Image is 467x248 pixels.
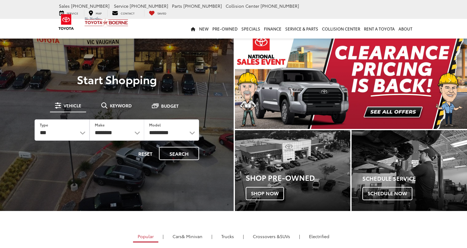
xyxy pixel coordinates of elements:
[55,12,78,32] img: Toyota
[235,130,350,211] a: Shop Pre-Owned Shop Now
[320,19,362,39] a: Collision Center
[241,233,245,239] li: |
[159,147,199,160] button: Search
[149,122,161,127] label: Model
[133,231,158,242] a: Popular
[211,19,240,39] a: Pre-Owned
[246,187,284,200] span: Shop Now
[240,19,262,39] a: Specials
[362,187,412,200] span: Schedule Now
[235,43,270,117] button: Click to view previous picture.
[397,19,414,39] a: About
[144,10,171,16] a: My Saved Vehicles
[26,73,208,85] p: Start Shopping
[161,233,165,239] li: |
[261,3,299,9] span: [PHONE_NUMBER]
[197,19,211,39] a: New
[168,231,207,242] a: Cars
[157,11,166,15] span: Saved
[262,19,283,39] a: Finance
[189,19,197,39] a: Home
[95,122,105,127] label: Make
[432,43,467,117] button: Click to view next picture.
[172,3,182,9] span: Parts
[114,3,128,9] span: Service
[59,3,70,9] span: Sales
[217,231,239,242] a: Trucks
[107,10,139,16] a: Contact
[84,10,106,16] a: Map
[96,11,102,15] span: Map
[110,103,132,108] span: Keyword
[67,11,78,15] span: Service
[226,3,259,9] span: Collision Center
[246,173,350,181] h3: Shop Pre-Owned
[40,122,48,127] label: Type
[182,233,202,239] span: & Minivan
[235,130,350,211] div: Toyota
[183,3,222,9] span: [PHONE_NUMBER]
[304,231,334,242] a: Electrified
[133,147,158,160] button: Reset
[55,10,83,16] a: Service
[352,130,467,211] a: Schedule Service Schedule Now
[84,17,128,27] img: Vic Vaughan Toyota of Boerne
[248,231,295,242] a: SUVs
[130,3,168,9] span: [PHONE_NUMBER]
[121,11,135,15] span: Contact
[161,104,179,108] span: Budget
[362,19,397,39] a: Rent a Toyota
[283,19,320,39] a: Service & Parts: Opens in a new tab
[64,103,81,108] span: Vehicle
[362,176,467,182] h4: Schedule Service
[71,3,110,9] span: [PHONE_NUMBER]
[253,233,280,239] span: Crossovers &
[352,130,467,211] div: Toyota
[210,233,214,239] li: |
[298,233,302,239] li: |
